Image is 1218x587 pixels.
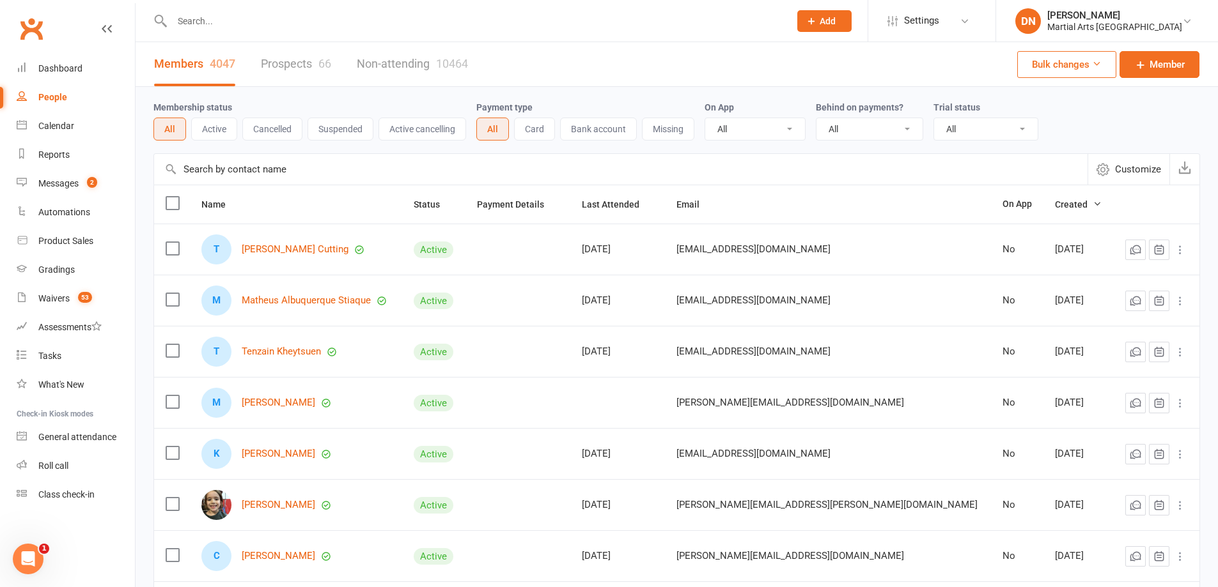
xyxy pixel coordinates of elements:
a: [PERSON_NAME] [242,499,315,510]
div: [DATE] [582,295,654,306]
button: Email [676,197,714,212]
div: 4047 [210,57,235,70]
th: On App [991,185,1043,224]
div: Waivers [38,293,70,303]
span: 1 [39,544,49,554]
div: Messages [38,178,79,188]
button: Bank account [560,118,637,141]
button: Last Attended [582,197,653,212]
span: 2 [87,177,97,188]
span: Customize [1115,162,1161,177]
a: Member [1120,51,1199,78]
div: Tasks [38,351,61,361]
div: [DATE] [582,499,654,510]
div: What's New [38,379,84,390]
a: Automations [17,198,135,227]
a: People [17,83,135,112]
div: No [1003,499,1032,510]
div: [DATE] [1055,448,1102,459]
div: Gradings [38,264,75,275]
a: Tenzain Kheytsuen [242,346,321,357]
button: Payment Details [477,197,558,212]
button: Suspended [308,118,373,141]
div: No [1003,397,1032,408]
div: Calendar [38,121,74,131]
button: All [153,118,186,141]
input: Search... [168,12,781,30]
a: Class kiosk mode [17,480,135,509]
div: Martial Arts [GEOGRAPHIC_DATA] [1047,21,1182,33]
span: Payment Details [477,199,558,210]
div: M [201,286,231,316]
div: T [201,337,231,367]
div: No [1003,244,1032,255]
a: Tasks [17,342,135,370]
div: T [201,234,231,264]
div: Product Sales [38,236,93,246]
button: Card [514,118,555,141]
a: Prospects66 [261,42,331,86]
a: Reports [17,141,135,169]
div: Reports [38,149,70,160]
div: [DATE] [1055,346,1102,357]
div: No [1003,551,1032,561]
span: [EMAIL_ADDRESS][DOMAIN_NAME] [676,237,831,261]
div: Active [414,497,453,514]
label: Behind on payments? [816,102,903,112]
div: K [201,439,231,469]
span: Member [1150,57,1185,72]
div: General attendance [38,432,116,442]
span: Add [820,16,836,26]
a: [PERSON_NAME] Cutting [242,244,348,255]
span: [PERSON_NAME][EMAIL_ADDRESS][DOMAIN_NAME] [676,544,904,568]
a: What's New [17,370,135,399]
iframe: Intercom live chat [13,544,43,574]
div: 10464 [436,57,468,70]
span: [EMAIL_ADDRESS][DOMAIN_NAME] [676,288,831,312]
div: [DATE] [582,244,654,255]
span: [EMAIL_ADDRESS][DOMAIN_NAME] [676,441,831,466]
a: Matheus Albuquerque Stiaque [242,295,371,306]
label: On App [705,102,734,112]
a: Messages 2 [17,169,135,198]
input: Search by contact name [154,154,1088,185]
div: [DATE] [582,346,654,357]
a: Dashboard [17,54,135,83]
div: [DATE] [1055,551,1102,561]
div: [DATE] [1055,499,1102,510]
a: Assessments [17,313,135,342]
a: Clubworx [15,13,47,45]
a: Waivers 53 [17,284,135,313]
a: General attendance kiosk mode [17,423,135,452]
div: Roll call [38,461,68,471]
div: No [1003,346,1032,357]
span: Last Attended [582,199,653,210]
div: [DATE] [1055,244,1102,255]
button: Add [797,10,852,32]
div: [DATE] [1055,397,1102,408]
div: [DATE] [1055,295,1102,306]
label: Membership status [153,102,232,112]
div: C [201,541,231,571]
a: Calendar [17,112,135,141]
label: Payment type [476,102,533,112]
div: Active [414,395,453,411]
div: People [38,92,67,102]
button: Bulk changes [1017,51,1116,78]
button: Created [1055,197,1102,212]
div: Active [414,446,453,462]
button: Active [191,118,237,141]
div: Dashboard [38,63,82,73]
label: Trial status [933,102,980,112]
span: [EMAIL_ADDRESS][DOMAIN_NAME] [676,339,831,363]
div: Assessments [38,322,102,332]
div: Active [414,344,453,360]
span: Status [414,199,454,210]
span: 53 [78,292,92,303]
a: Roll call [17,452,135,480]
div: M [201,388,231,418]
span: [PERSON_NAME][EMAIL_ADDRESS][DOMAIN_NAME] [676,390,904,415]
a: Members4047 [154,42,235,86]
button: Missing [642,118,694,141]
div: [DATE] [582,551,654,561]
